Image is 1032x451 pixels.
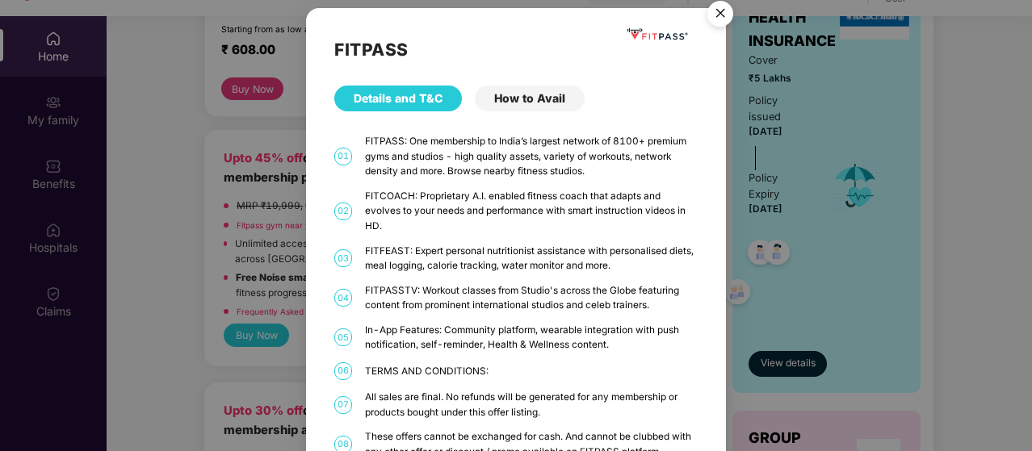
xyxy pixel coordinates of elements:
img: fppp.png [625,24,690,44]
span: 03 [334,249,352,267]
span: 02 [334,203,352,220]
h2: FITPASS [334,36,698,63]
div: FITPASS: One membership to India’s largest network of 8100+ premium gyms and studios - high quali... [365,134,698,179]
div: FITCOACH: Proprietary A.I. enabled fitness coach that adapts and evolves to your needs and perfor... [365,189,698,234]
span: 05 [334,328,352,346]
div: How to Avail [475,86,585,111]
span: 06 [334,362,352,380]
div: All sales are final. No refunds will be generated for any membership or products bought under thi... [365,390,698,420]
span: 04 [334,289,352,307]
div: Details and T&C [334,86,462,111]
span: 01 [334,148,352,165]
div: In-App Features: Community platform, wearable integration with push notification, self-reminder, ... [365,323,698,353]
div: FITPASSTV: Workout classes from Studio's across the Globe featuring content from prominent intern... [365,283,698,313]
span: 07 [334,396,352,414]
div: TERMS AND CONDITIONS: [365,364,698,379]
div: FITFEAST: Expert personal nutritionist assistance with personalised diets, meal logging, calorie ... [365,244,698,274]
